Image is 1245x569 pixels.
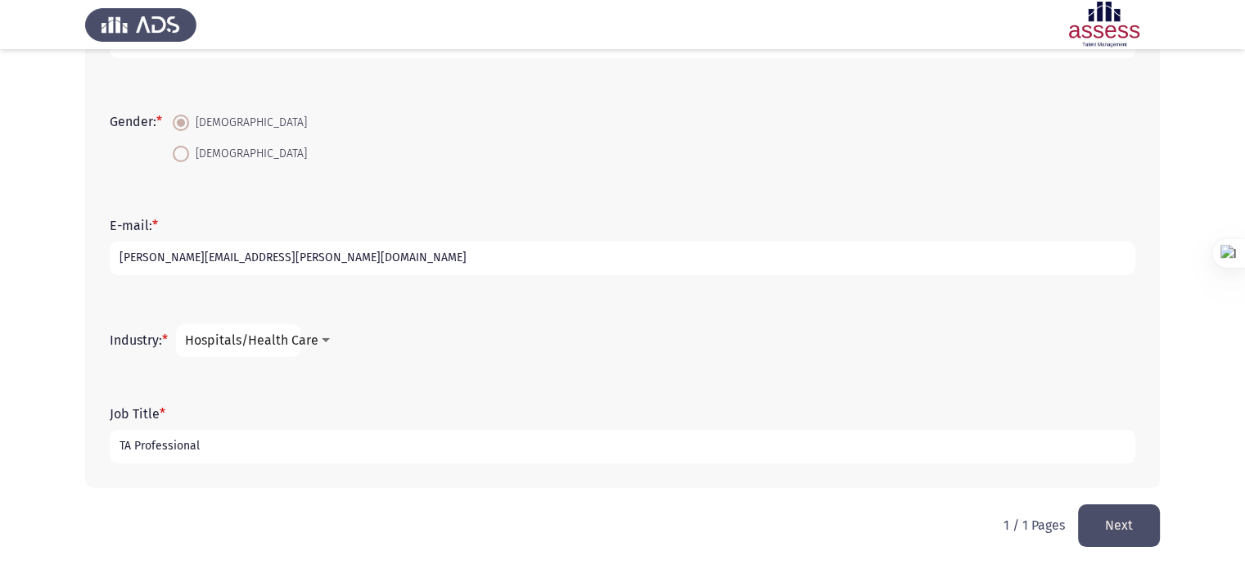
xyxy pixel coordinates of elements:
[110,406,165,422] label: Job Title
[1049,2,1160,47] img: Assessment logo of ASSESS English Language Assessment (3 Module) (Ad - IB)
[1078,504,1160,546] button: load next page
[85,2,196,47] img: Assess Talent Management logo
[185,332,318,348] span: Hospitals/Health Care
[110,430,1135,463] input: add answer text
[110,332,168,348] label: Industry:
[1004,517,1065,533] p: 1 / 1 Pages
[189,144,307,164] span: [DEMOGRAPHIC_DATA]
[189,113,307,133] span: [DEMOGRAPHIC_DATA]
[110,218,158,233] label: E-mail:
[110,114,162,129] label: Gender:
[110,242,1135,275] input: add answer text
